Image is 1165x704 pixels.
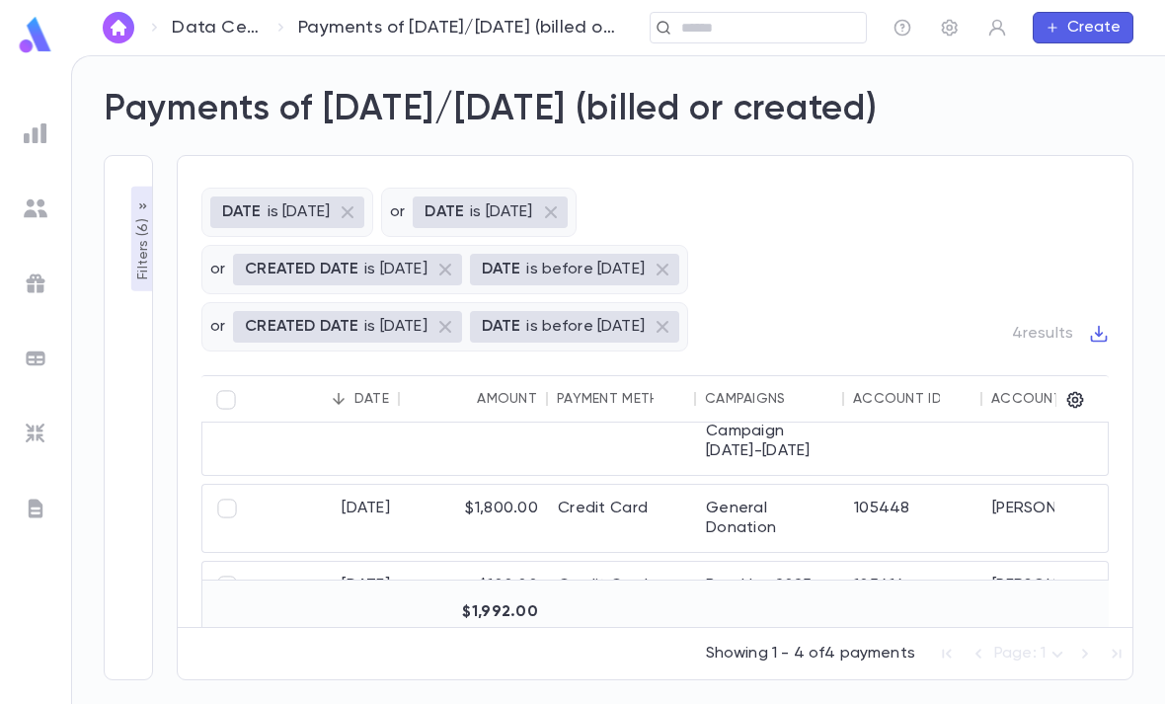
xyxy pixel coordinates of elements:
div: Page: 1 [994,639,1069,669]
p: 4 results [1012,324,1073,344]
p: is [DATE] [268,202,330,222]
a: Data Center [172,17,260,39]
div: Account ID [853,391,942,407]
p: is before [DATE] [526,260,645,279]
button: Sort [323,383,354,415]
div: DATEis [DATE] [413,196,567,228]
img: students_grey.60c7aba0da46da39d6d829b817ac14fc.svg [24,196,47,220]
button: Sort [940,383,971,415]
div: $36.00 [400,388,548,475]
div: [DATE] [252,388,400,475]
p: is before [DATE] [526,317,645,337]
div: DATEis [DATE] [210,196,364,228]
div: Annual Campaign [DATE]-[DATE] [696,388,844,475]
div: CREATED DATEis [DATE] [233,254,461,285]
div: $1,992.00 [400,588,548,636]
p: CREATED DATE [245,317,358,337]
div: [DATE] [252,562,400,629]
div: CREATED DATEis [DATE] [233,311,461,343]
p: or [210,260,225,279]
p: or [390,202,405,222]
div: Amount [477,391,537,407]
p: DATE [482,317,521,337]
div: Brooklyn 2025 [696,562,844,629]
button: Sort [654,383,685,415]
div: Credit Card [548,485,696,552]
p: CREATED DATE [245,260,358,279]
div: Date [354,391,389,407]
button: Sort [786,383,817,415]
p: Payments of [DATE]/[DATE] (billed or created) [298,17,615,39]
span: Page: 1 [994,646,1046,662]
div: DATEis before [DATE] [470,311,679,343]
div: 105448 [844,485,982,552]
div: 107735 [844,388,982,475]
p: Filters ( 6 ) [133,214,153,279]
div: Credit Card [548,562,696,629]
p: DATE [222,202,262,222]
p: is [DATE] [470,202,532,222]
img: reports_grey.c525e4749d1bce6a11f5fe2a8de1b229.svg [24,121,47,145]
img: batches_grey.339ca447c9d9533ef1741baa751efc33.svg [24,347,47,370]
p: DATE [425,202,464,222]
p: is [DATE] [364,317,427,337]
img: logo [16,16,55,54]
p: or [210,317,225,337]
p: is [DATE] [364,260,427,279]
div: $100.00 [400,562,548,629]
p: DATE [482,260,521,279]
div: DATEis before [DATE] [470,254,679,285]
img: campaigns_grey.99e729a5f7ee94e3726e6486bddda8f1.svg [24,272,47,295]
div: $1,800.00 [400,485,548,552]
div: [DATE] [252,485,400,552]
div: General Donation [696,485,844,552]
button: Create [1033,12,1133,43]
h2: Payments of [DATE]/[DATE] (billed or created) [104,88,877,131]
div: Credit Card [548,388,696,475]
div: 105414 [844,562,982,629]
img: home_white.a664292cf8c1dea59945f0da9f25487c.svg [107,20,130,36]
img: letters_grey.7941b92b52307dd3b8a917253454ce1c.svg [24,497,47,520]
button: Filters (6) [131,187,155,291]
button: Sort [445,383,477,415]
p: Showing 1 - 4 of 4 payments [706,644,915,664]
div: Campaigns [705,391,786,407]
img: imports_grey.530a8a0e642e233f2baf0ef88e8c9fcb.svg [24,422,47,445]
div: Account Name [991,391,1103,407]
div: Payment Method [557,391,681,407]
